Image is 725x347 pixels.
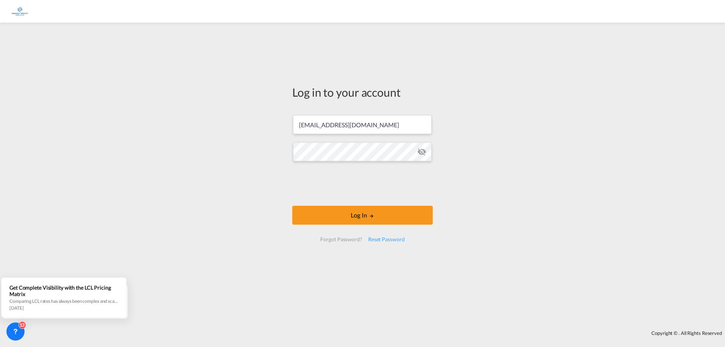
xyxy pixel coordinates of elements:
div: Forgot Password? [317,233,365,246]
md-icon: icon-eye-off [417,147,426,156]
iframe: reCAPTCHA [305,169,420,198]
img: 6a2c35f0b7c411ef99d84d375d6e7407.jpg [11,3,28,20]
input: Enter email/phone number [293,115,432,134]
div: Log in to your account [292,84,433,100]
div: Reset Password [365,233,408,246]
button: LOGIN [292,206,433,225]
